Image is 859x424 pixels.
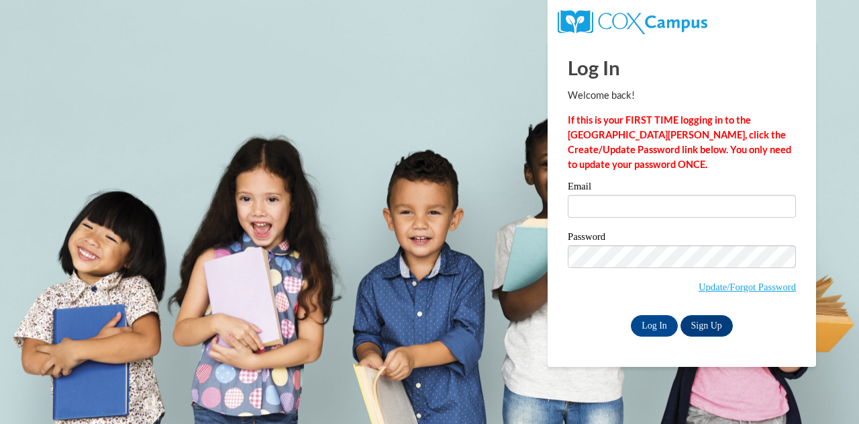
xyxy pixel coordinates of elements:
a: COX Campus [558,15,707,27]
a: Sign Up [680,315,733,337]
a: Update/Forgot Password [699,282,796,292]
input: Log In [631,315,678,337]
strong: If this is your FIRST TIME logging in to the [GEOGRAPHIC_DATA][PERSON_NAME], click the Create/Upd... [568,114,791,170]
img: COX Campus [558,10,707,34]
label: Email [568,181,796,195]
label: Password [568,232,796,245]
p: Welcome back! [568,88,796,103]
h1: Log In [568,54,796,81]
